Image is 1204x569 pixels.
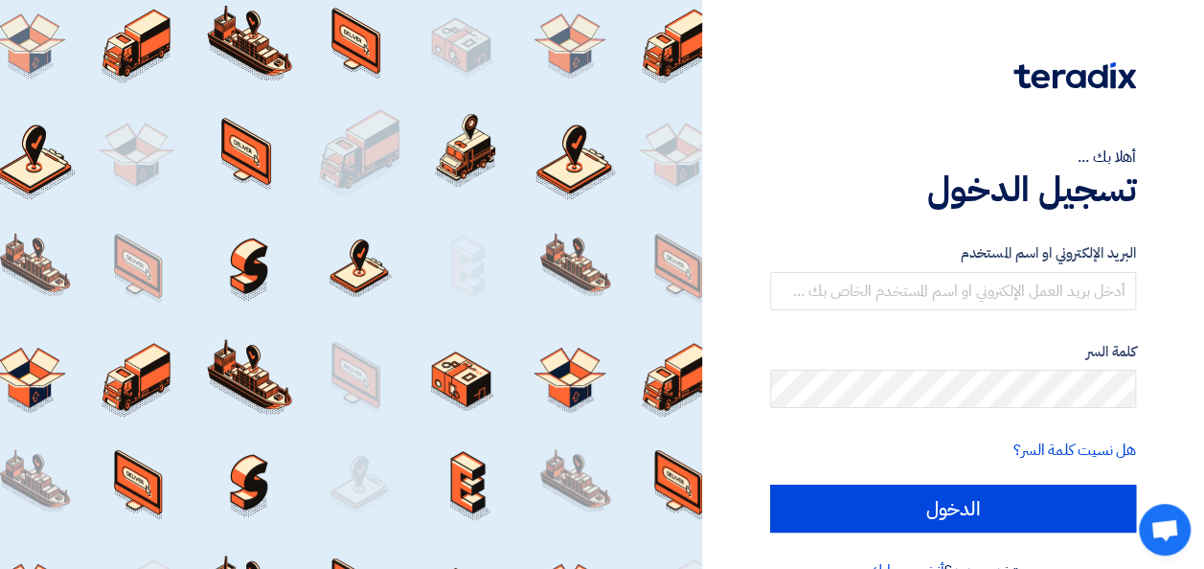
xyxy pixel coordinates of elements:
[770,485,1136,533] input: الدخول
[1013,439,1136,462] a: هل نسيت كلمة السر؟
[770,146,1136,169] div: أهلا بك ...
[1139,504,1191,556] div: Open chat
[770,242,1136,264] label: البريد الإلكتروني او اسم المستخدم
[770,341,1136,363] label: كلمة السر
[770,169,1136,211] h1: تسجيل الدخول
[770,272,1136,310] input: أدخل بريد العمل الإلكتروني او اسم المستخدم الخاص بك ...
[1013,62,1136,89] img: Teradix logo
